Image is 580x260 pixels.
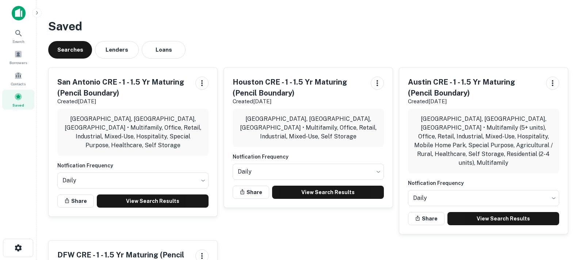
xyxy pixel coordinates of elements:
[48,18,568,35] h3: Saved
[2,68,34,88] a: Contacts
[2,26,34,46] a: Search
[2,47,34,67] a: Borrowers
[95,41,139,59] button: Lenders
[272,186,384,199] a: View Search Results
[408,77,540,99] h5: Austin CRE - 1 - 1.5 Yr Maturing (Pencil Boundary)
[543,201,580,237] iframe: Chat Widget
[239,115,378,141] p: [GEOGRAPHIC_DATA], [GEOGRAPHIC_DATA], [GEOGRAPHIC_DATA] • Multifamily, Office, Retail, Industrial...
[408,212,444,225] button: Share
[57,161,209,170] h6: Notfication Frequency
[408,97,540,106] p: Created [DATE]
[57,97,190,106] p: Created [DATE]
[142,41,186,59] button: Loans
[233,161,384,182] div: Without label
[57,194,94,208] button: Share
[57,77,190,99] h5: San Antonio CRE - 1 - 1.5 Yr Maturing (Pencil Boundary)
[97,194,209,208] a: View Search Results
[12,38,24,44] span: Search
[48,41,92,59] button: Searches
[408,188,559,208] div: Without label
[63,115,203,150] p: [GEOGRAPHIC_DATA], [GEOGRAPHIC_DATA], [GEOGRAPHIC_DATA] • Multifamily, Office, Retail, Industrial...
[12,6,26,21] img: capitalize-icon.png
[233,153,384,161] h6: Notfication Frequency
[414,115,553,167] p: [GEOGRAPHIC_DATA], [GEOGRAPHIC_DATA], [GEOGRAPHIC_DATA] • Multifamily (5+ units), Office, Retail,...
[57,170,209,191] div: Without label
[12,102,24,108] span: Saved
[2,90,34,109] a: Saved
[9,60,27,66] span: Borrowers
[233,186,269,199] button: Share
[233,77,365,99] h5: Houston CRE - 1 - 1.5 Yr Maturing (Pencil Boundary)
[408,179,559,187] h6: Notfication Frequency
[11,81,26,87] span: Contacts
[447,212,559,225] a: View Search Results
[233,97,365,106] p: Created [DATE]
